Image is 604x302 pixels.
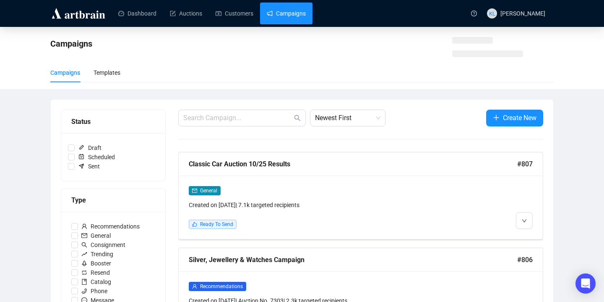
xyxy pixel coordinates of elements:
span: Campaigns [50,39,92,49]
a: Campaigns [267,3,306,24]
span: #807 [517,159,533,169]
span: Newest First [315,110,380,126]
span: Recommendations [200,284,243,289]
span: user [192,284,197,289]
span: Consignment [78,240,129,249]
span: search [294,115,301,121]
span: Draft [75,143,105,152]
span: Sent [75,162,103,171]
div: Type [71,195,155,205]
div: Templates [94,68,120,77]
span: Resend [78,268,113,277]
span: Create New [503,113,536,123]
button: Create New [486,110,543,126]
div: Campaigns [50,68,80,77]
span: Booster [78,259,115,268]
span: Ready To Send [200,221,233,227]
span: question-circle [471,11,477,16]
a: Dashboard [118,3,156,24]
span: plus [493,114,500,121]
img: logo [50,7,107,20]
span: search [81,242,87,248]
span: user [81,223,87,229]
span: #806 [517,255,533,265]
div: Created on [DATE] | 7.1k targeted recipients [189,200,445,210]
span: Trending [78,249,117,259]
span: down [522,218,527,223]
input: Search Campaign... [183,113,292,123]
span: [PERSON_NAME] [500,10,545,17]
span: Recommendations [78,222,143,231]
a: Customers [216,3,253,24]
span: rise [81,251,87,257]
a: Auctions [170,3,202,24]
span: rocket [81,260,87,266]
span: General [78,231,114,240]
span: KL [489,9,495,18]
span: Catalog [78,277,115,286]
span: Phone [78,286,111,296]
span: Scheduled [75,152,118,162]
div: Silver, Jewellery & Watches Campaign [189,255,517,265]
div: Classic Car Auction 10/25 Results [189,159,517,169]
span: General [200,188,217,194]
a: Classic Car Auction 10/25 Results#807mailGeneralCreated on [DATE]| 7.1k targeted recipientslikeRe... [178,152,543,239]
span: mail [81,233,87,239]
span: retweet [81,270,87,276]
div: Status [71,116,155,127]
span: mail [192,188,197,193]
span: phone [81,288,87,294]
span: like [192,222,197,227]
div: Open Intercom Messenger [575,273,596,294]
span: book [81,279,87,285]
